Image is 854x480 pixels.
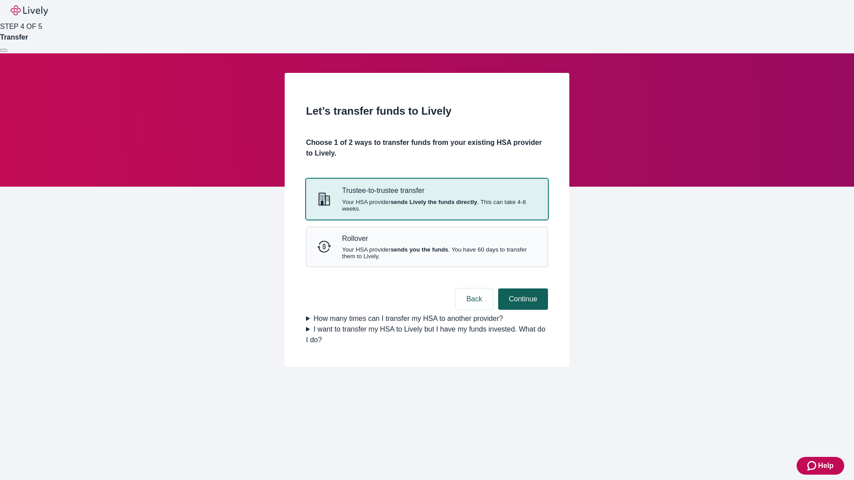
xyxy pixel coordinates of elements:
[306,313,548,324] summary: How many times can I transfer my HSA to another provider?
[306,103,548,119] h2: Let’s transfer funds to Lively
[306,179,548,219] button: Trustee-to-trusteeTrustee-to-trustee transferYour HSA providersends Lively the funds directly. Th...
[306,137,548,159] h4: Choose 1 of 2 ways to transfer funds from your existing HSA provider to Lively.
[455,288,493,310] button: Back
[797,457,844,475] button: Zendesk support iconHelp
[342,234,537,243] p: Rollover
[391,246,448,253] strong: sends you the funds
[317,192,331,206] svg: Trustee-to-trustee
[306,227,548,267] button: RolloverRolloverYour HSA providersends you the funds. You have 60 days to transfer them to Lively.
[807,460,818,471] svg: Zendesk support icon
[498,288,548,310] button: Continue
[818,460,834,471] span: Help
[317,240,331,254] svg: Rollover
[11,5,48,16] img: Lively
[342,199,537,212] span: Your HSA provider . This can take 4-8 weeks.
[391,199,477,205] strong: sends Lively the funds directly
[306,324,548,345] summary: I want to transfer my HSA to Lively but I have my funds invested. What do I do?
[342,186,537,195] p: Trustee-to-trustee transfer
[342,246,537,260] span: Your HSA provider . You have 60 days to transfer them to Lively.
